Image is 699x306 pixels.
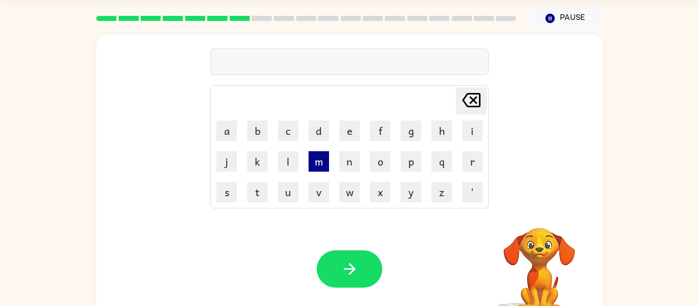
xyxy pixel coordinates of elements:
button: t [247,182,268,202]
button: q [431,151,452,172]
button: e [339,121,360,141]
button: x [370,182,390,202]
button: h [431,121,452,141]
button: d [309,121,329,141]
button: k [247,151,268,172]
button: f [370,121,390,141]
button: c [278,121,298,141]
button: ' [462,182,483,202]
button: z [431,182,452,202]
button: o [370,151,390,172]
button: j [216,151,237,172]
button: b [247,121,268,141]
button: p [401,151,421,172]
button: g [401,121,421,141]
button: s [216,182,237,202]
button: m [309,151,329,172]
button: y [401,182,421,202]
button: l [278,151,298,172]
button: i [462,121,483,141]
button: r [462,151,483,172]
button: n [339,151,360,172]
button: w [339,182,360,202]
button: v [309,182,329,202]
button: a [216,121,237,141]
button: Pause [529,7,603,30]
button: u [278,182,298,202]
